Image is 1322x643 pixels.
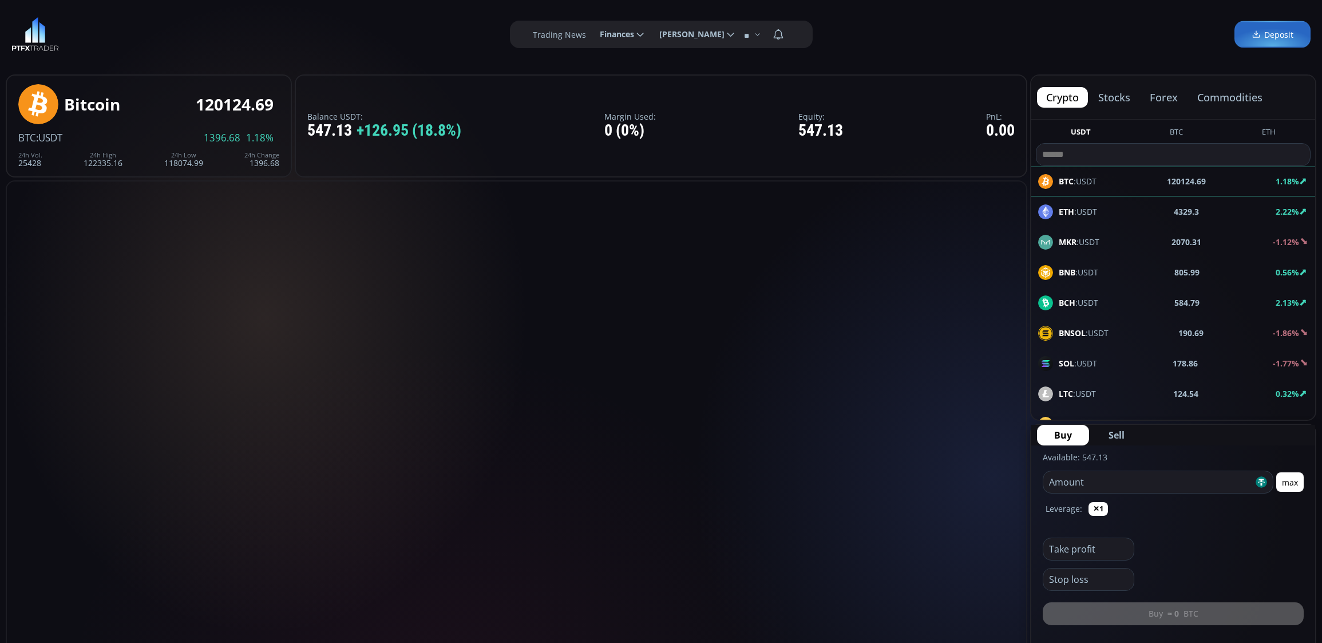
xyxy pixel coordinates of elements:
span: Sell [1109,428,1125,442]
div: 25428 [18,152,42,167]
button: ETH [1257,127,1280,141]
label: PnL: [986,112,1015,121]
b: 0.56% [1276,267,1299,278]
b: BANANA [1059,419,1094,429]
label: Margin Used: [604,112,656,121]
b: -1.12% [1273,236,1299,247]
span: :USDT [1059,327,1109,339]
div: 0 (0%) [604,122,656,140]
label: Trading News [533,29,586,41]
div: 547.13 [307,122,461,140]
b: BNB [1059,267,1075,278]
b: 2.22% [1276,206,1299,217]
span: :USDT [1059,357,1097,369]
button: Sell [1091,425,1142,445]
span: Buy [1054,428,1072,442]
div: 24h High [84,152,122,159]
button: Buy [1037,425,1089,445]
span: :USDT [1059,418,1117,430]
div: Bitcoin [64,96,120,113]
button: forex [1141,87,1187,108]
span: +126.95 (18.8%) [357,122,461,140]
div: 24h Vol. [18,152,42,159]
b: BCH [1059,297,1075,308]
img: LOGO [11,17,59,52]
b: MKR [1059,236,1076,247]
button: BTC [1165,127,1188,141]
b: 2070.31 [1171,236,1201,248]
button: ✕1 [1089,502,1108,516]
b: -1.77% [1273,358,1299,369]
b: ETH [1059,206,1074,217]
button: crypto [1037,87,1088,108]
b: SOL [1059,358,1074,369]
button: USDT [1066,127,1095,141]
b: 124.54 [1173,388,1198,400]
div: 24h Change [244,152,279,159]
span: :USDT [1059,266,1098,278]
span: :USDT [36,131,62,144]
b: LTC [1059,388,1073,399]
span: Deposit [1252,29,1293,41]
div: 24h Low [164,152,203,159]
label: Leverage: [1046,503,1082,515]
b: 178.86 [1173,357,1198,369]
b: 25.94 [1185,418,1205,430]
b: 4329.3 [1174,206,1199,218]
button: stocks [1089,87,1139,108]
span: :USDT [1059,388,1096,400]
a: Deposit [1234,21,1311,48]
button: max [1276,472,1304,492]
div: 547.13 [798,122,843,140]
div: 0.00 [986,122,1015,140]
span: 1.18% [246,133,274,143]
div: 1396.68 [244,152,279,167]
span: :USDT [1059,206,1097,218]
span: BTC [18,131,36,144]
b: -1.86% [1273,328,1299,338]
label: Equity: [798,112,843,121]
b: BNSOL [1059,328,1086,338]
button: commodities [1188,87,1272,108]
span: [PERSON_NAME] [651,23,725,46]
label: Available: 547.13 [1043,452,1107,463]
b: 584.79 [1174,297,1200,309]
span: Finances [592,23,634,46]
span: :USDT [1059,236,1099,248]
div: 120124.69 [196,96,274,113]
b: 805.99 [1174,266,1200,278]
div: 118074.99 [164,152,203,167]
label: Balance USDT: [307,112,461,121]
b: 190.69 [1178,327,1204,339]
b: 0.32% [1276,388,1299,399]
div: 122335.16 [84,152,122,167]
b: 2.13% [1276,297,1299,308]
span: :USDT [1059,297,1098,309]
b: -2.33% [1273,419,1299,429]
span: 1396.68 [204,133,240,143]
